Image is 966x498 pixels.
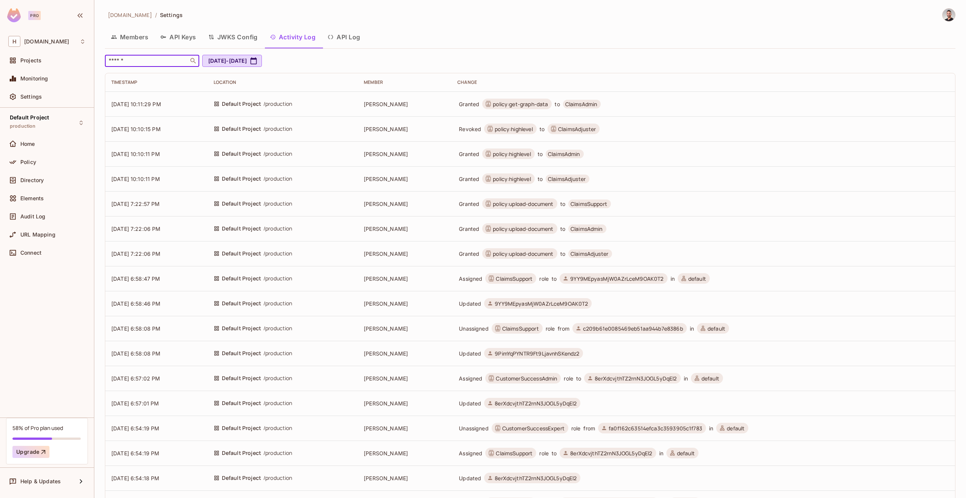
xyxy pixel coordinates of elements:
[570,275,663,282] span: 9YY9MEpyasMjW0AZrLceM9OAK0T2
[493,200,553,207] span: policy:upload-document
[111,375,160,382] span: [DATE] 6:57:02 PM
[111,450,160,456] span: [DATE] 6:54:19 PM
[459,101,479,108] span: Granted
[560,225,565,232] span: to
[539,275,549,282] span: role
[111,350,161,357] span: [DATE] 6:58:08 PM
[459,375,482,382] span: Assigned
[459,325,489,332] span: Unassigned
[7,8,21,22] img: SReyMgAAAABJRU5ErkJggg==
[688,275,706,282] span: default
[20,141,35,147] span: Home
[263,125,292,133] span: / production
[20,195,44,201] span: Elements
[364,275,408,282] span: [PERSON_NAME]
[684,375,688,382] span: in
[20,478,61,484] span: Help & Updates
[364,101,408,107] span: [PERSON_NAME]
[263,449,292,457] span: / production
[263,200,292,208] span: / production
[20,232,55,238] span: URL Mapping
[459,225,479,232] span: Granted
[555,101,560,108] span: to
[263,299,292,308] span: / production
[10,123,36,129] span: production
[222,449,261,457] span: Default Project
[558,125,596,133] span: ClaimsAdjuster
[565,101,597,108] span: ClaimsAdmin
[364,151,408,157] span: [PERSON_NAME]
[111,79,202,85] div: Timestamp
[263,324,292,333] span: / production
[111,101,161,107] span: [DATE] 10:11:29 PM
[154,28,202,46] button: API Keys
[459,350,481,357] span: Updated
[552,275,557,282] span: to
[222,175,261,183] span: Default Project
[364,425,408,431] span: [PERSON_NAME]
[20,250,42,256] span: Connect
[111,475,160,481] span: [DATE] 6:54:18 PM
[364,126,408,132] span: [PERSON_NAME]
[222,424,261,432] span: Default Project
[364,201,408,207] span: [PERSON_NAME]
[677,450,695,457] span: default
[609,425,702,432] span: fa0f162c63514efca3c3593905c1f783
[20,57,42,63] span: Projects
[570,450,652,457] span: 8erXdcvjthTZ2rnN3JOGL5yDqEl2
[558,325,569,332] span: from
[459,425,489,432] span: Unassigned
[108,11,152,19] span: [DOMAIN_NAME]
[538,175,543,182] span: to
[263,224,292,233] span: / production
[222,399,261,407] span: Default Project
[459,275,482,282] span: Assigned
[222,249,261,258] span: Default Project
[202,28,264,46] button: JWKS Config
[493,225,553,232] span: policy:upload-document
[111,325,161,332] span: [DATE] 6:58:08 PM
[690,325,694,332] span: in
[943,9,955,21] img: dor@honeycombinsurance.com
[459,200,479,207] span: Granted
[105,28,154,46] button: Members
[459,450,482,457] span: Assigned
[495,475,577,482] span: 8erXdcvjthTZ2rnN3JOGL5yDqEl2
[364,475,408,481] span: [PERSON_NAME]
[222,200,261,208] span: Default Project
[539,450,549,457] span: role
[222,274,261,283] span: Default Project
[111,251,161,257] span: [DATE] 7:22:06 PM
[493,250,553,257] span: policy:upload-document
[576,375,581,382] span: to
[459,300,481,307] span: Updated
[20,94,42,100] span: Settings
[502,425,565,432] span: CustomerSuccessExpert
[364,350,408,357] span: [PERSON_NAME]
[222,224,261,233] span: Default Project
[495,400,577,407] span: 8erXdcvjthTZ2rnN3JOGL5yDqEl2
[496,375,557,382] span: CustomerSuccessAdmin
[364,375,408,382] span: [PERSON_NAME]
[222,474,261,482] span: Default Project
[222,125,261,133] span: Default Project
[111,126,161,132] span: [DATE] 10:10:15 PM
[571,250,608,257] span: ClaimsAdjuster
[364,325,408,332] span: [PERSON_NAME]
[709,425,713,432] span: in
[222,374,261,382] span: Default Project
[12,424,63,431] div: 58% of Pro plan used
[263,374,292,382] span: / production
[495,350,579,357] span: 9PimYqPYNTR9Ft9LjavnhSKendz2
[583,425,595,432] span: from
[155,11,157,19] li: /
[459,175,479,182] span: Granted
[222,299,261,308] span: Default Project
[459,150,479,158] span: Granted
[659,450,663,457] span: in
[459,400,481,407] span: Updated
[548,175,586,182] span: ClaimsAdjuster
[214,79,352,85] div: Location
[671,275,675,282] span: in
[560,200,565,207] span: to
